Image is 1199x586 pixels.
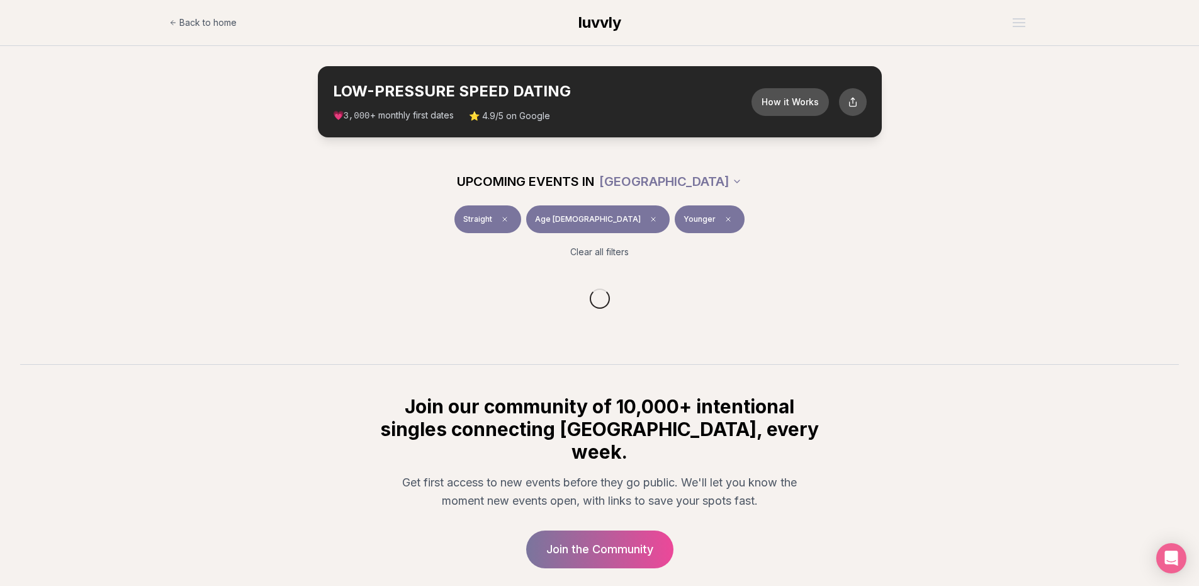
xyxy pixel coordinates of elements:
[454,205,521,233] button: StraightClear event type filter
[599,168,742,195] button: [GEOGRAPHIC_DATA]
[526,531,673,568] a: Join the Community
[457,173,594,190] span: UPCOMING EVENTS IN
[463,214,492,224] span: Straight
[1008,13,1030,32] button: Open menu
[535,214,641,224] span: Age [DEMOGRAPHIC_DATA]
[675,205,745,233] button: YoungerClear preference
[169,10,237,35] a: Back to home
[344,111,370,121] span: 3,000
[563,238,636,266] button: Clear all filters
[333,109,454,122] span: 💗 + monthly first dates
[578,13,621,32] span: luvvly
[721,212,736,227] span: Clear preference
[179,16,237,29] span: Back to home
[469,110,550,122] span: ⭐ 4.9/5 on Google
[751,88,829,116] button: How it Works
[646,212,661,227] span: Clear age
[1156,543,1186,573] div: Open Intercom Messenger
[684,214,716,224] span: Younger
[378,395,821,463] h2: Join our community of 10,000+ intentional singles connecting [GEOGRAPHIC_DATA], every week.
[388,473,811,510] p: Get first access to new events before they go public. We'll let you know the moment new events op...
[497,212,512,227] span: Clear event type filter
[333,81,751,101] h2: LOW-PRESSURE SPEED DATING
[526,205,670,233] button: Age [DEMOGRAPHIC_DATA]Clear age
[578,13,621,33] a: luvvly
